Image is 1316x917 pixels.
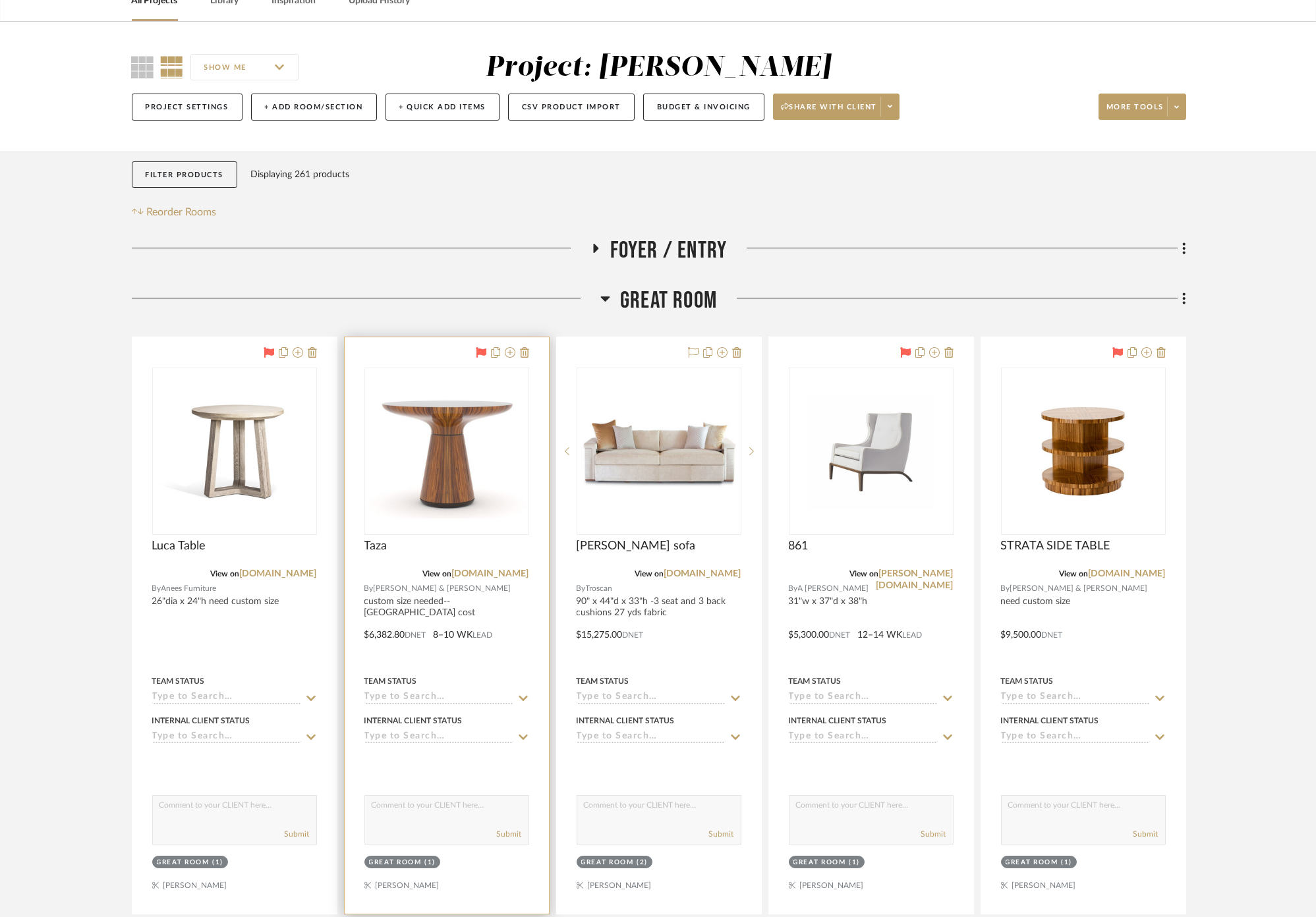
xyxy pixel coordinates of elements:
[1106,102,1164,122] span: More tools
[152,539,206,553] span: Luca Table
[366,384,528,518] img: Taza
[157,858,210,868] div: Great Room
[781,102,877,122] span: Share with client
[374,582,511,595] span: [PERSON_NAME] & [PERSON_NAME]
[849,858,861,868] div: (1)
[364,715,463,727] div: Internal Client Status
[154,397,316,505] img: Luca Table
[577,675,629,687] div: Team Status
[1062,858,1073,868] div: (1)
[1060,570,1089,578] span: View on
[152,692,301,704] input: Type to Search…
[1001,582,1010,595] span: By
[577,692,726,704] input: Type to Search…
[793,858,846,868] div: Great Room
[610,236,728,265] span: Foyer / Entry
[364,692,513,704] input: Type to Search…
[578,416,740,487] img: Newman sofa
[577,731,726,744] input: Type to Search…
[152,715,250,727] div: Internal Client Status
[789,675,842,687] div: Team Status
[1001,731,1150,744] input: Type to Search…
[789,692,938,704] input: Type to Search…
[789,715,887,727] div: Internal Client Status
[789,582,798,595] span: By
[161,582,217,595] span: Anees Furniture
[364,675,417,687] div: Team Status
[643,94,764,121] button: Budget & Invoicing
[250,161,349,188] div: Displaying 261 products
[577,582,586,595] span: By
[664,569,741,578] a: [DOMAIN_NAME]
[152,582,161,595] span: By
[211,570,240,578] span: View on
[577,368,741,534] div: 0
[132,204,217,220] button: Reorder Rooms
[586,582,613,595] span: Troscan
[1010,582,1148,595] span: [PERSON_NAME] & [PERSON_NAME]
[132,161,238,188] button: Filter Products
[1001,715,1099,727] div: Internal Client Status
[364,539,387,553] span: Taza
[213,858,224,868] div: (1)
[1133,828,1159,840] button: Submit
[508,94,635,121] button: CSV Product Import
[789,539,809,553] span: 861
[425,858,436,868] div: (1)
[423,570,452,578] span: View on
[790,394,952,510] img: 861
[152,675,205,687] div: Team Status
[709,828,734,840] button: Submit
[1021,369,1145,534] img: STRATA SIDE TABLE
[497,828,522,840] button: Submit
[386,94,500,121] button: + Quick Add Items
[577,715,675,727] div: Internal Client Status
[577,539,696,553] span: [PERSON_NAME] sofa
[1089,569,1166,578] a: [DOMAIN_NAME]
[1099,94,1186,120] button: More tools
[635,570,664,578] span: View on
[1001,675,1054,687] div: Team Status
[773,94,900,120] button: Share with client
[486,54,831,82] div: Project: [PERSON_NAME]
[251,94,377,121] button: + Add Room/Section
[921,828,946,840] button: Submit
[1001,539,1110,553] span: STRATA SIDE TABLE
[637,858,648,868] div: (2)
[364,582,374,595] span: By
[789,731,938,744] input: Type to Search…
[798,582,869,595] span: A [PERSON_NAME]
[152,731,301,744] input: Type to Search…
[240,569,317,578] a: [DOMAIN_NAME]
[876,569,954,590] a: [PERSON_NAME][DOMAIN_NAME]
[581,858,634,868] div: Great Room
[850,570,879,578] span: View on
[369,858,422,868] div: Great Room
[132,94,243,121] button: Project Settings
[146,204,216,220] span: Reorder Rooms
[1001,692,1150,704] input: Type to Search…
[364,731,513,744] input: Type to Search…
[1006,858,1058,868] div: Great Room
[285,828,310,840] button: Submit
[452,569,529,578] a: [DOMAIN_NAME]
[620,287,717,315] span: Great Room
